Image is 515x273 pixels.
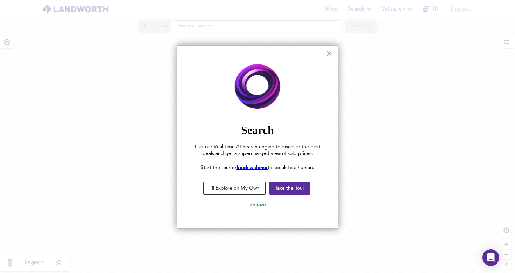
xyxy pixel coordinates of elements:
[203,182,266,195] button: I'll Explore on My Own
[268,165,314,170] span: to speak to a human.
[236,165,268,170] a: book a demo
[191,60,324,114] img: Employee Photo
[482,249,499,266] div: Open Intercom Messenger
[326,48,332,59] button: Close
[191,144,324,157] p: Use our Real-time AI Search engine to discover the best deals and get a supercharged view of sold...
[191,123,324,137] h2: Search
[201,165,236,170] span: Start the tour or
[269,182,310,195] button: Take the Tour
[244,198,272,211] button: Snooze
